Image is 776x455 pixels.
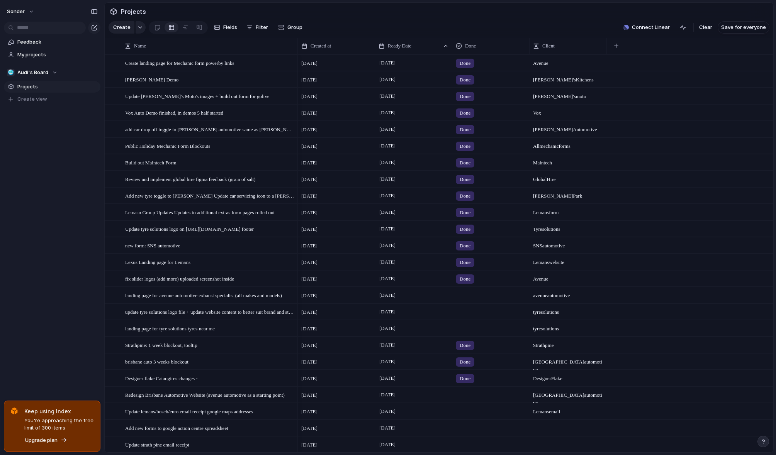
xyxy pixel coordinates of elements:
span: Strathpine: 1 week blockout, tooltip [125,340,197,349]
span: Done [460,209,470,217]
span: [DATE] [377,158,397,167]
span: [DATE] [301,159,318,167]
span: [DATE] [301,375,318,382]
div: 🥶 [7,69,15,76]
span: [DATE] [301,441,318,449]
span: Group [287,24,302,31]
span: Audi's Board [17,69,48,76]
span: [DATE] [377,191,397,200]
span: fix slider logos (add more) uploaded screenshot inside [125,274,234,283]
span: [DATE] [301,209,318,217]
span: [DATE] [301,308,318,316]
span: [DATE] [377,440,397,449]
span: Done [460,93,470,100]
span: [DATE] [301,76,318,84]
span: [DATE] [301,142,318,150]
span: Lemans email [530,404,606,416]
span: [DATE] [301,93,318,100]
span: [DATE] [377,407,397,416]
span: [DATE] [301,259,318,266]
span: Add new tyre toggle to [PERSON_NAME] Update car servicing icon to a [PERSON_NAME] Make trye ‘’tyr... [125,191,295,200]
span: Clear [699,24,712,31]
span: [GEOGRAPHIC_DATA] automotive [530,354,606,374]
span: Client [542,42,555,50]
span: [DATE] [301,176,318,183]
span: Global Hire [530,171,606,183]
span: Lemasn Group Updates Updates to additional extras form pages rolled out [125,208,275,217]
span: Name [134,42,146,50]
span: Done [460,259,470,266]
span: Projects [119,5,148,19]
span: [DATE] [377,91,397,101]
span: Create [113,24,131,31]
button: Save for everyone [718,21,769,34]
span: Ready Date [388,42,411,50]
span: [DATE] [377,357,397,366]
span: sonder [7,8,25,15]
span: Review and implement global hire figma feedback (grain of salt) [125,174,256,183]
span: brisbane auto 3 weeks blockout [125,357,188,366]
span: Designer flake Cataogires changes - [125,374,198,382]
span: Done [460,59,470,67]
button: Create view [4,93,100,105]
span: Build out Maintech Form [125,158,177,167]
span: Done [460,126,470,134]
span: [DATE] [377,324,397,333]
span: Designer Flake [530,370,606,382]
span: Avenue [530,271,606,283]
span: Done [460,176,470,183]
button: Filter [243,21,271,34]
span: avenue automotive [530,288,606,299]
button: Clear [696,21,715,34]
span: Vox Auto Demo finished, in demos 5 half started [125,108,223,117]
span: [PERSON_NAME] Automotive [530,122,606,134]
span: Done [460,225,470,233]
button: Create [109,21,134,34]
span: Lemans website [530,254,606,266]
span: Lexus Landing page for Lemans [125,257,190,266]
span: Done [460,275,470,283]
span: update tyre solutions logo file + update website content to better suit brand and store locations [125,307,295,316]
span: [DATE] [377,75,397,84]
button: Upgrade plan [23,435,70,446]
span: [DATE] [377,340,397,350]
span: [DATE] [377,141,397,151]
span: Lemans form [530,205,606,217]
span: Vox [530,105,606,117]
span: [DATE] [377,125,397,134]
span: [PERSON_NAME] Demo [125,75,178,84]
a: Feedback [4,36,100,48]
a: Projects [4,81,100,93]
span: [DATE] [301,292,318,299]
span: [DATE] [301,391,318,399]
span: Keep using Index [24,407,94,415]
span: Update lemans/bosch/euro email receipt google maps addresses [125,407,253,416]
span: Feedback [17,38,98,46]
span: Create landing page for Mechanic form powerby links [125,58,234,67]
span: Created at [311,42,331,50]
span: [DATE] [301,59,318,67]
span: [DATE] [301,225,318,233]
span: [DATE] [377,257,397,267]
span: [DATE] [301,325,318,333]
span: [DATE] [377,208,397,217]
button: Connect Linear [620,22,673,33]
span: [DATE] [377,291,397,300]
button: Fields [211,21,240,34]
span: My projects [17,51,98,59]
span: Filter [256,24,268,31]
span: Redesign Brisbane Automotive Website (avenue automotive as a starting point) [125,390,285,399]
span: landing page for tyre solutions tyres near me [125,324,215,333]
span: Done [460,358,470,366]
a: My projects [4,49,100,61]
span: Done [460,342,470,349]
span: Save for everyone [721,24,766,31]
span: [DATE] [301,408,318,416]
span: Avenue [530,55,606,67]
span: [PERSON_NAME] Park [530,188,606,200]
span: Done [460,242,470,250]
button: sonder [3,5,38,18]
button: 🥶Audi's Board [4,67,100,78]
span: Public Holiday Mechanic Form Blockouts [125,141,210,150]
span: [DATE] [301,126,318,134]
